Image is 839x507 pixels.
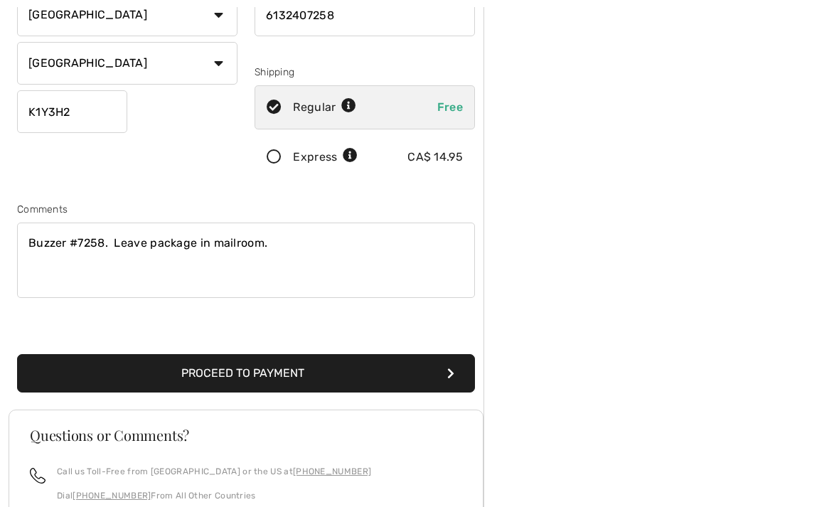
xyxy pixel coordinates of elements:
[30,428,462,442] h3: Questions or Comments?
[57,465,371,478] p: Call us Toll-Free from [GEOGRAPHIC_DATA] or the US at
[293,466,371,476] a: [PHONE_NUMBER]
[407,149,463,166] div: CA$ 14.95
[57,489,371,502] p: Dial From All Other Countries
[30,468,46,484] img: call
[73,491,151,501] a: [PHONE_NUMBER]
[17,354,475,393] button: Proceed to Payment
[293,99,356,116] div: Regular
[17,90,127,133] input: Zip/Postal Code
[293,149,358,166] div: Express
[255,65,475,80] div: Shipping
[437,100,463,114] span: Free
[17,202,475,217] div: Comments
